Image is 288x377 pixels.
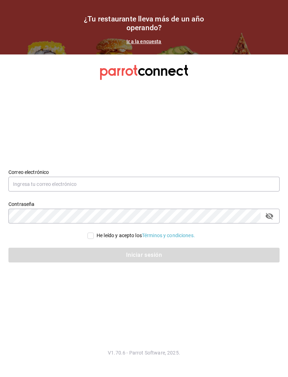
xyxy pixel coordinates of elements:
input: Ingresa tu correo electrónico [8,177,280,191]
a: Términos y condiciones. [142,233,195,238]
h1: ¿Tu restaurante lleva más de un año operando? [74,15,214,32]
p: V1.70.6 - Parrot Software, 2025. [8,349,280,356]
label: Contraseña [8,202,280,207]
label: Correo electrónico [8,170,280,175]
div: He leído y acepto los [97,232,195,239]
button: passwordField [263,210,275,222]
a: Ir a la encuesta [126,39,161,44]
